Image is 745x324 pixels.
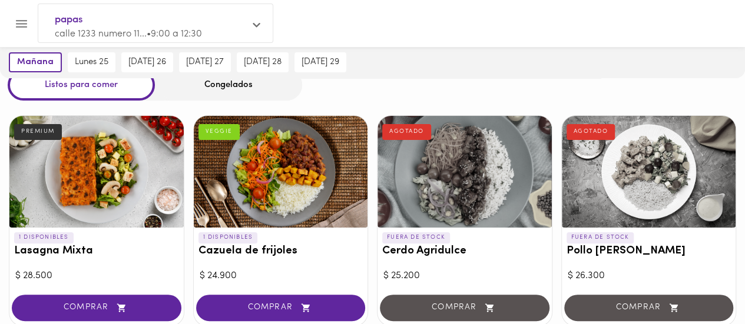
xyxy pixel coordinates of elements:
[567,124,615,139] div: AGOTADO
[55,29,202,39] span: calle 1233 numero 11... • 9:00 a 12:30
[198,124,240,139] div: VEGGIE
[9,116,184,228] div: Lasagna Mixta
[382,124,431,139] div: AGOTADO
[14,245,179,258] h3: Lasagna Mixta
[14,232,74,243] p: 1 DISPONIBLES
[12,295,181,321] button: COMPRAR
[302,57,339,68] span: [DATE] 29
[121,52,173,72] button: [DATE] 26
[179,52,231,72] button: [DATE] 27
[237,52,289,72] button: [DATE] 28
[194,116,368,228] div: Cazuela de frijoles
[9,52,62,72] button: mañana
[244,57,282,68] span: [DATE] 28
[128,57,166,68] span: [DATE] 26
[567,232,634,243] p: FUERA DE STOCK
[294,52,346,72] button: [DATE] 29
[567,245,731,258] h3: Pollo [PERSON_NAME]
[198,245,363,258] h3: Cazuela de frijoles
[382,245,547,258] h3: Cerdo Agridulce
[14,124,62,139] div: PREMIUM
[155,69,302,101] div: Congelados
[15,269,178,283] div: $ 28.500
[378,116,552,228] div: Cerdo Agridulce
[27,303,167,313] span: COMPRAR
[75,57,108,68] span: lunes 25
[198,232,258,243] p: 1 DISPONIBLES
[196,295,366,321] button: COMPRAR
[17,57,54,68] span: mañana
[8,69,155,101] div: Listos para comer
[383,269,546,283] div: $ 25.200
[382,232,450,243] p: FUERA DE STOCK
[677,256,733,312] iframe: Messagebird Livechat Widget
[68,52,115,72] button: lunes 25
[7,9,36,38] button: Menu
[562,116,736,228] div: Pollo Tikka Massala
[211,303,351,313] span: COMPRAR
[200,269,362,283] div: $ 24.900
[568,269,730,283] div: $ 26.300
[186,57,224,68] span: [DATE] 27
[55,12,244,28] span: papas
